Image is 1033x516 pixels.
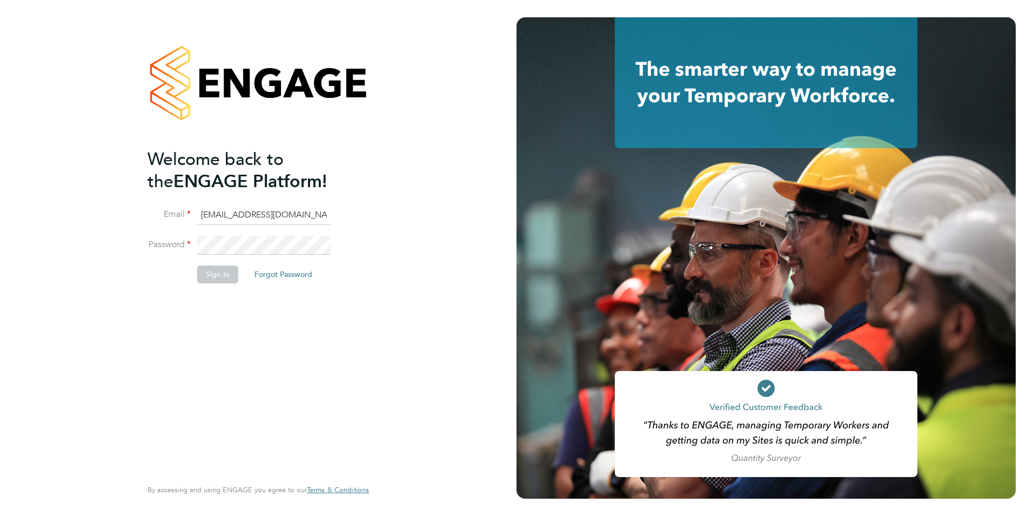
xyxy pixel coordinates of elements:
[147,148,358,193] h2: ENGAGE Platform!
[147,485,369,494] span: By accessing and using ENGAGE you agree to our
[197,206,331,225] input: Enter your work email...
[147,209,191,220] label: Email
[246,266,321,283] button: Forgot Password
[147,239,191,250] label: Password
[197,266,238,283] button: Sign In
[307,486,369,494] a: Terms & Conditions
[147,149,284,192] span: Welcome back to the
